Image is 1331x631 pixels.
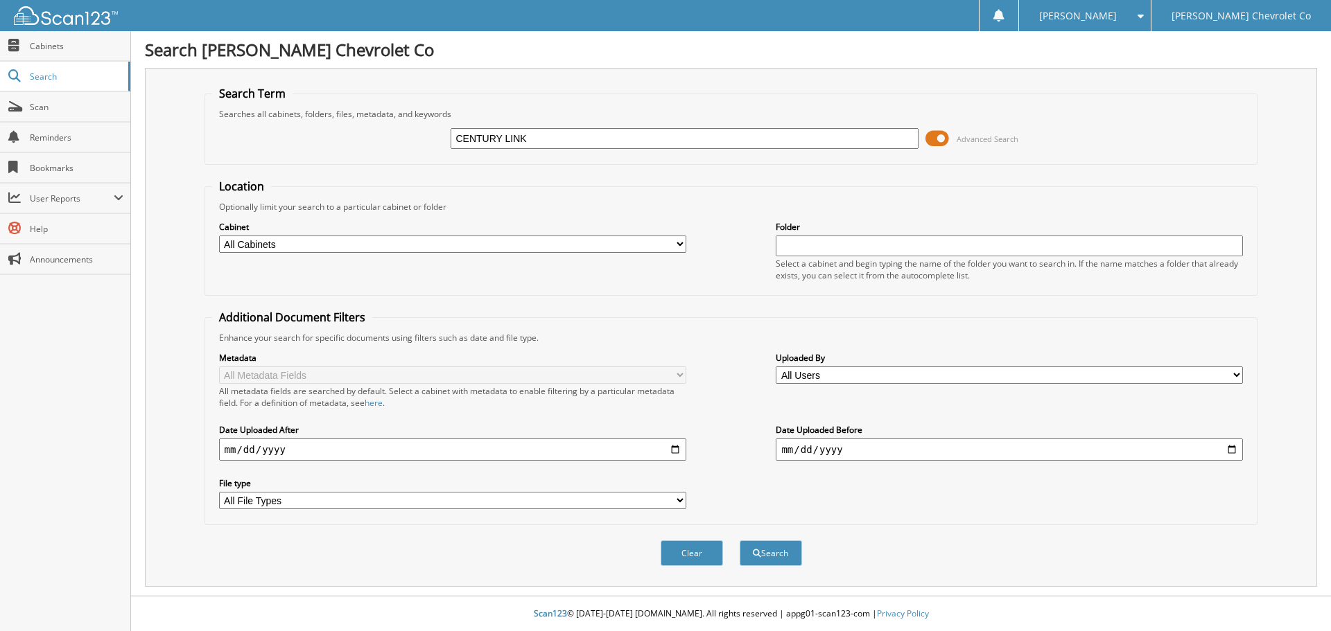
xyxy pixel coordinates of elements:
a: here [365,397,383,409]
span: Scan123 [534,607,567,619]
div: Enhance your search for specific documents using filters such as date and file type. [212,332,1251,344]
label: Date Uploaded After [219,424,686,436]
input: start [219,438,686,461]
button: Search [740,540,802,566]
img: scan123-logo-white.svg [14,6,118,25]
span: Bookmarks [30,162,123,174]
div: All metadata fields are searched by default. Select a cabinet with metadata to enable filtering b... [219,385,686,409]
button: Clear [661,540,723,566]
label: Date Uploaded Before [776,424,1243,436]
span: Help [30,223,123,235]
span: Search [30,71,121,82]
h1: Search [PERSON_NAME] Chevrolet Co [145,38,1317,61]
label: File type [219,477,686,489]
div: © [DATE]-[DATE] [DOMAIN_NAME]. All rights reserved | appg01-scan123-com | [131,597,1331,631]
label: Cabinet [219,221,686,233]
label: Folder [776,221,1243,233]
span: [PERSON_NAME] Chevrolet Co [1172,12,1311,20]
iframe: Chat Widget [1262,565,1331,631]
label: Uploaded By [776,352,1243,364]
legend: Location [212,179,271,194]
legend: Additional Document Filters [212,310,372,325]
div: Optionally limit your search to a particular cabinet or folder [212,201,1251,213]
span: Reminders [30,132,123,143]
div: Select a cabinet and begin typing the name of the folder you want to search in. If the name match... [776,258,1243,281]
span: Advanced Search [957,134,1018,144]
legend: Search Term [212,86,293,101]
span: Cabinets [30,40,123,52]
input: end [776,438,1243,461]
span: Scan [30,101,123,113]
span: User Reports [30,193,114,204]
span: Announcements [30,254,123,265]
span: [PERSON_NAME] [1039,12,1117,20]
div: Searches all cabinets, folders, files, metadata, and keywords [212,108,1251,120]
a: Privacy Policy [877,607,929,619]
label: Metadata [219,352,686,364]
